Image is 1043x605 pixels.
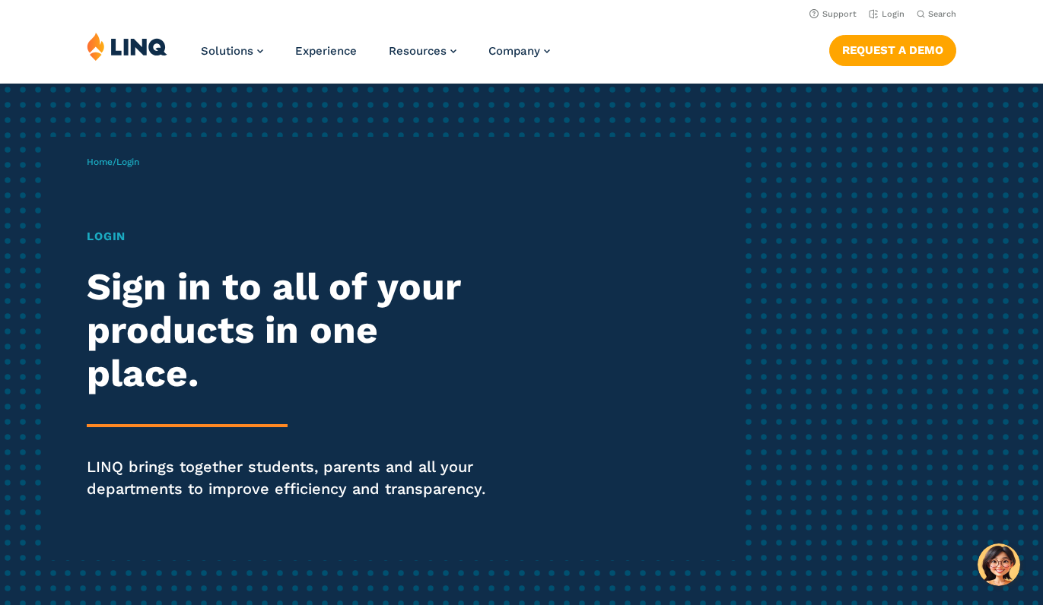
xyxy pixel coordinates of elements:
p: LINQ brings together students, parents and all your departments to improve efficiency and transpa... [87,456,488,499]
a: Support [809,9,857,19]
nav: Button Navigation [829,32,956,65]
button: Open Search Bar [917,8,956,20]
span: Search [928,9,956,19]
span: Company [488,44,540,58]
a: Company [488,44,550,58]
span: Solutions [201,44,253,58]
nav: Primary Navigation [201,32,550,82]
a: Request a Demo [829,35,956,65]
span: / [87,157,139,167]
button: Hello, have a question? Let’s chat. [978,543,1020,586]
a: Experience [295,44,357,58]
a: Solutions [201,44,263,58]
img: LINQ | K‑12 Software [87,32,167,61]
a: Home [87,157,113,167]
a: Login [869,9,905,19]
span: Resources [389,44,447,58]
h2: Sign in to all of your products in one place. [87,265,488,395]
a: Resources [389,44,456,58]
span: Login [116,157,139,167]
h1: Login [87,228,488,245]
